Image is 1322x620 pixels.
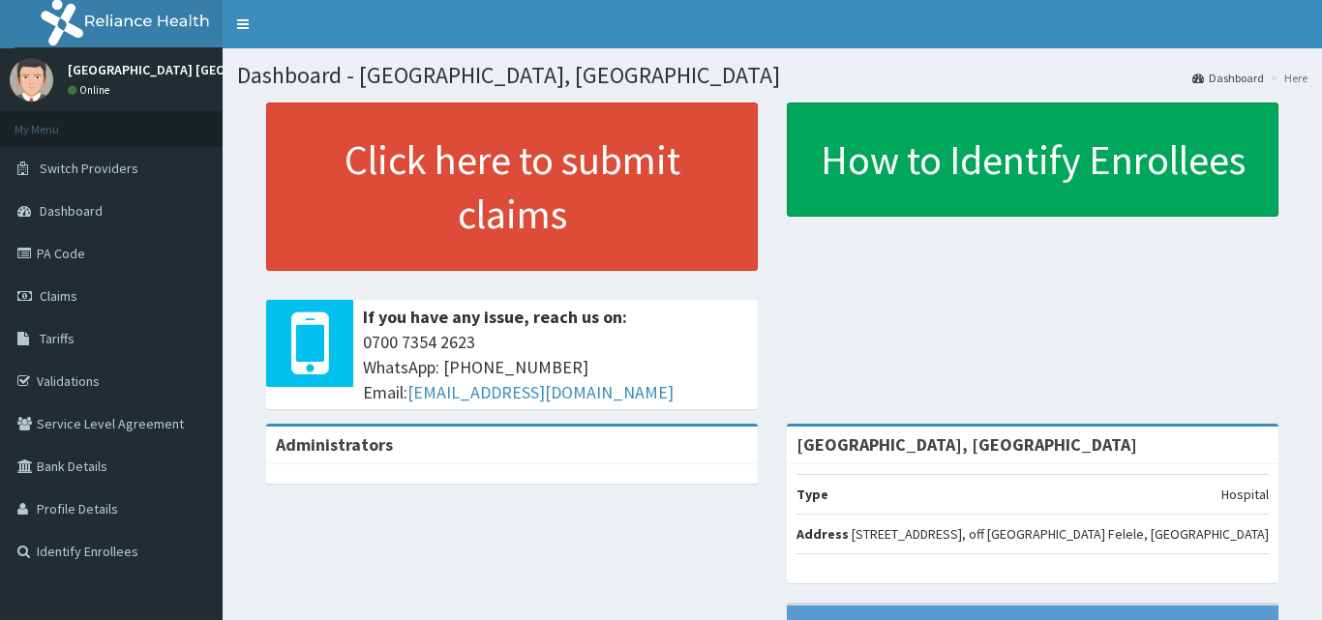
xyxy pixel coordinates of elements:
span: 0700 7354 2623 WhatsApp: [PHONE_NUMBER] Email: [363,330,748,404]
p: [GEOGRAPHIC_DATA] [GEOGRAPHIC_DATA] [68,63,320,76]
a: Online [68,83,114,97]
a: How to Identify Enrollees [787,103,1278,217]
b: Administrators [276,433,393,456]
p: [STREET_ADDRESS], off [GEOGRAPHIC_DATA] Felele, [GEOGRAPHIC_DATA] [852,524,1269,544]
b: Address [796,525,849,543]
img: User Image [10,58,53,102]
a: Dashboard [1192,70,1264,86]
span: Claims [40,287,77,305]
b: If you have any issue, reach us on: [363,306,627,328]
b: Type [796,486,828,503]
span: Tariffs [40,330,75,347]
span: Switch Providers [40,160,138,177]
strong: [GEOGRAPHIC_DATA], [GEOGRAPHIC_DATA] [796,433,1137,456]
a: [EMAIL_ADDRESS][DOMAIN_NAME] [407,381,674,403]
p: Hospital [1221,485,1269,504]
h1: Dashboard - [GEOGRAPHIC_DATA], [GEOGRAPHIC_DATA] [237,63,1307,88]
li: Here [1266,70,1307,86]
span: Dashboard [40,202,103,220]
a: Click here to submit claims [266,103,758,271]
